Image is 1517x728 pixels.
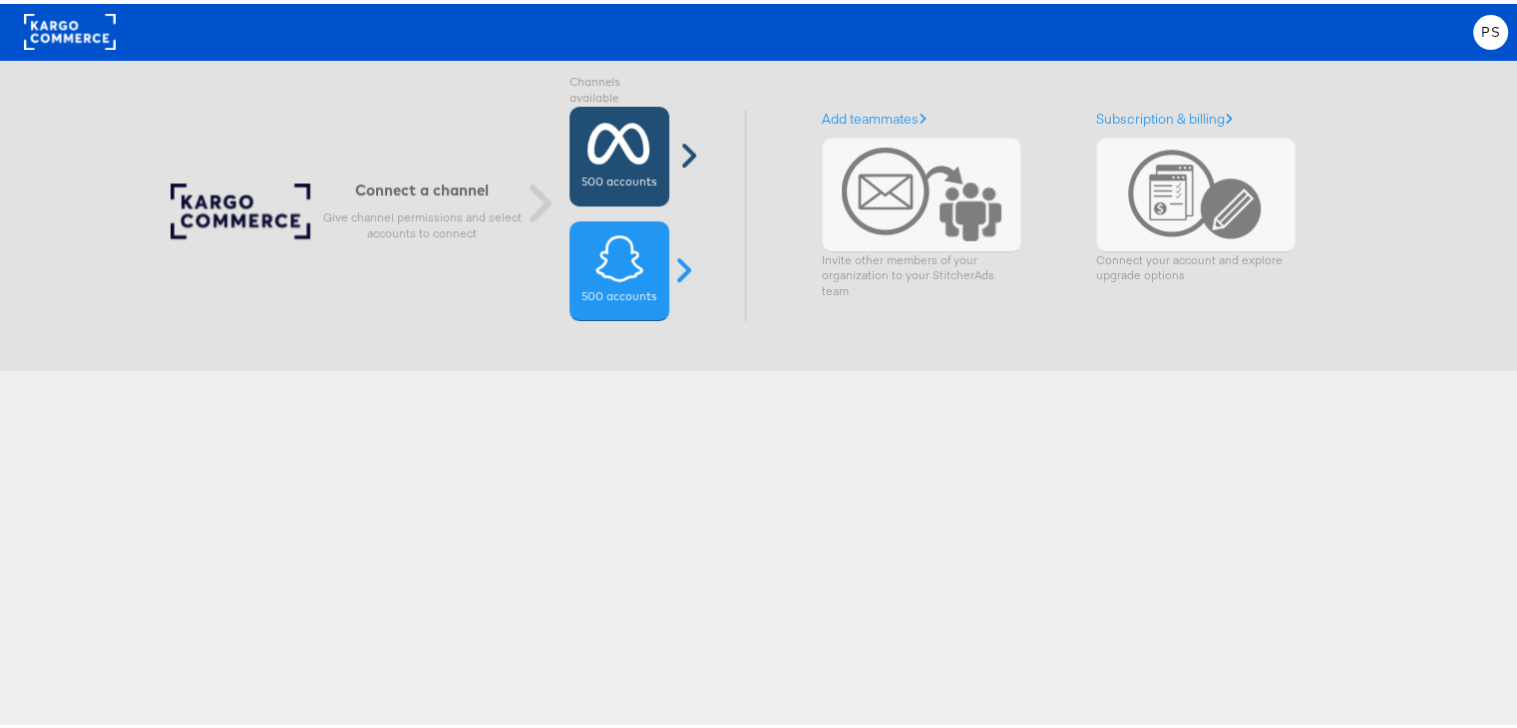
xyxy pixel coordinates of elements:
h6: Connect a channel [322,177,522,195]
a: Subscription & billing [1096,106,1233,124]
span: PS [1481,22,1500,35]
label: Channels available [569,71,669,103]
label: 500 accounts [581,285,656,301]
a: Add teammates [822,106,927,124]
p: Give channel permissions and select accounts to connect [322,205,522,237]
p: Invite other members of your organization to your StitcherAds team [822,248,1021,295]
label: 500 accounts [581,171,656,186]
p: Connect your account and explore upgrade options [1096,248,1296,280]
